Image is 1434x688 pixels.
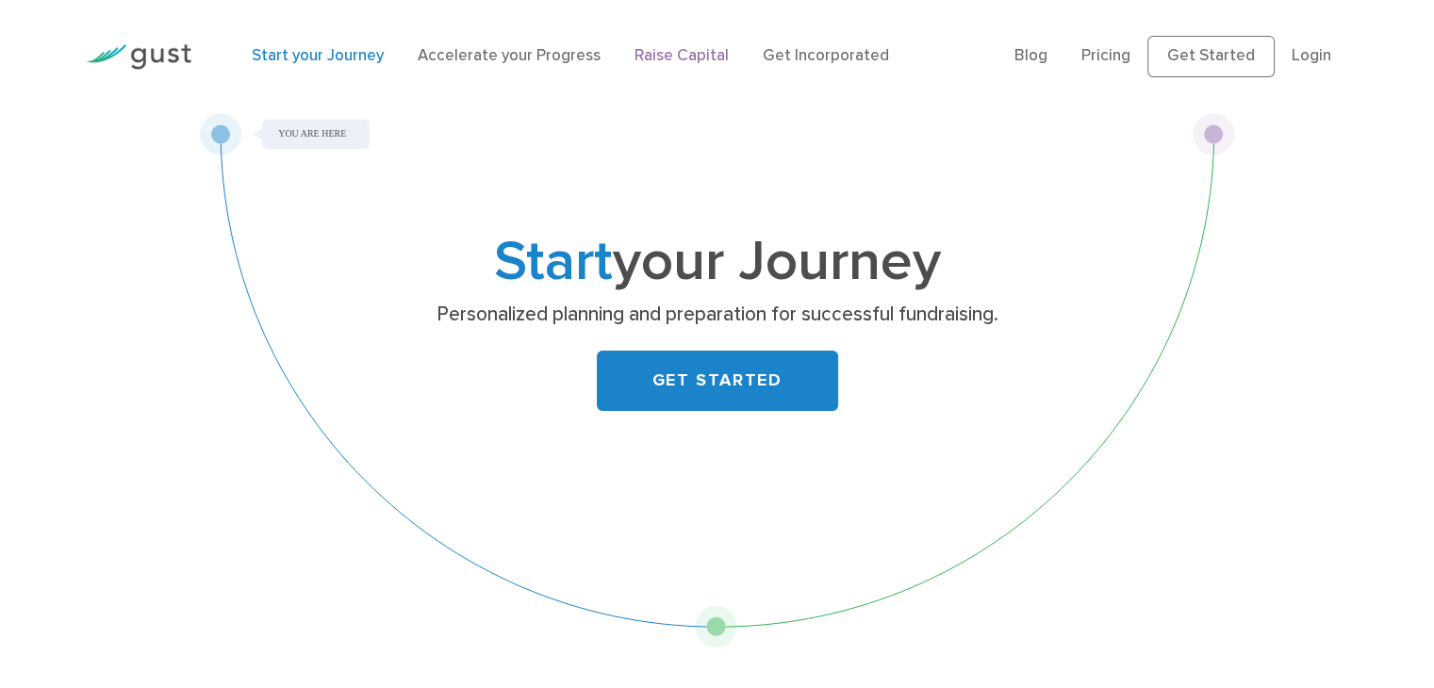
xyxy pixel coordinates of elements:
[86,44,191,70] img: Gust Logo
[1292,46,1331,65] a: Login
[1147,36,1275,77] a: Get Started
[1014,46,1047,65] a: Blog
[345,237,1090,288] h1: your Journey
[635,46,729,65] a: Raise Capital
[418,46,601,65] a: Accelerate your Progress
[494,228,613,295] span: Start
[597,351,838,411] a: GET STARTED
[1081,46,1130,65] a: Pricing
[352,302,1082,328] p: Personalized planning and preparation for successful fundraising.
[763,46,889,65] a: Get Incorporated
[252,46,384,65] a: Start your Journey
